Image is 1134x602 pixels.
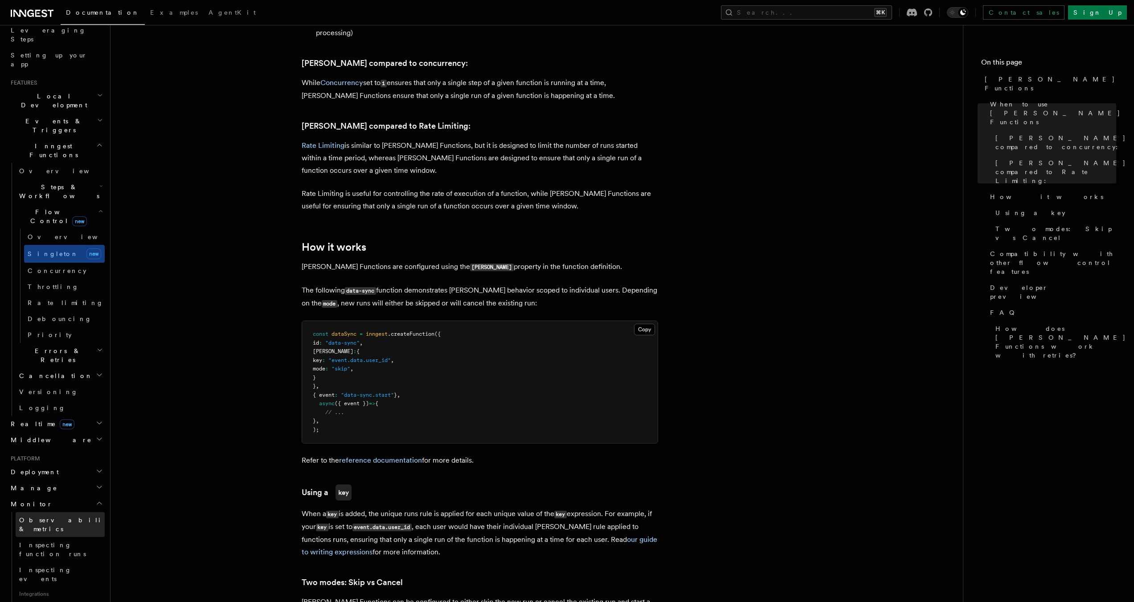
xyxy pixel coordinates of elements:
span: AgentKit [209,9,256,16]
button: Events & Triggers [7,113,105,138]
span: Concurrency [28,267,86,274]
a: How it works [987,189,1116,205]
span: Observability & metrics [19,517,111,533]
span: Realtime [7,419,74,428]
span: Documentation [66,9,139,16]
span: Cancellation [16,371,93,380]
span: new [86,248,101,259]
code: [PERSON_NAME] [470,264,514,271]
button: Middleware [7,432,105,448]
a: [PERSON_NAME] compared to Rate Limiting: [992,155,1116,189]
a: Debouncing [24,311,105,327]
code: data-sync [345,287,376,295]
span: : [325,366,328,372]
a: reference documentation [339,456,422,464]
a: Two modes: Skip vs Cancel [302,576,403,589]
code: key [316,524,328,531]
span: Flow Control [16,207,98,225]
span: : [353,348,356,354]
a: AgentKit [203,3,261,24]
code: event.data.user_id [352,524,412,531]
code: key [554,511,567,518]
span: ({ event }) [335,400,369,407]
button: Realtimenew [7,416,105,432]
span: [PERSON_NAME] compared to Rate Limiting: [995,159,1126,185]
span: => [369,400,375,407]
a: Versioning [16,384,105,400]
a: Two modes: Skip vs Cancel [992,221,1116,246]
span: Compatibility with other flow control features [990,249,1116,276]
span: } [313,374,316,381]
p: is similar to [PERSON_NAME] Functions, but it is designed to limit the number of runs started wit... [302,139,658,177]
span: Throttling [28,283,79,290]
span: Examples [150,9,198,16]
span: id [313,340,319,346]
span: async [319,400,335,407]
span: } [313,418,316,424]
span: "event.data.user_id" [328,357,391,363]
h4: On this page [981,57,1116,71]
span: : [322,357,325,363]
a: Sign Up [1068,5,1127,20]
a: Overview [16,163,105,179]
span: ({ [434,331,441,337]
a: Concurrency [320,78,363,87]
span: Using a key [995,208,1065,217]
a: When to use [PERSON_NAME] Functions [987,96,1116,130]
button: Manage [7,480,105,496]
code: key [336,484,352,500]
button: Copy [634,324,655,335]
span: , [360,340,363,346]
span: Leveraging Steps [11,27,86,43]
li: A compute- or time-intensive function that should not be run multiple times at the same time (ex:... [313,14,658,39]
button: Steps & Workflows [16,179,105,204]
span: // ... [325,409,344,415]
p: Refer to the for more details. [302,454,658,467]
span: How it works [990,192,1103,201]
a: Using a key [992,205,1116,221]
span: Singleton [28,250,78,257]
a: Logging [16,400,105,416]
span: Errors & Retries [16,346,97,364]
a: How it works [302,241,366,253]
span: Steps & Workflows [16,183,99,200]
span: : [335,392,338,398]
span: inngest [366,331,388,337]
a: Compatibility with other flow control features [987,246,1116,280]
a: Inspecting events [16,562,105,587]
span: Overview [19,167,111,175]
a: Setting up your app [7,47,105,72]
span: .createFunction [388,331,434,337]
span: key [313,357,322,363]
a: Overview [24,229,105,245]
span: When to use [PERSON_NAME] Functions [990,100,1121,126]
span: Two modes: Skip vs Cancel [995,224,1116,242]
span: [PERSON_NAME] Functions [985,75,1116,93]
span: "skip" [332,366,350,372]
span: Inspecting events [19,566,72,582]
span: Manage [7,484,57,492]
span: , [397,392,400,398]
span: Rate limiting [28,299,103,306]
span: FAQ [990,308,1019,317]
button: Errors & Retries [16,343,105,368]
a: [PERSON_NAME] compared to concurrency: [302,57,468,69]
span: ); [313,427,319,433]
p: Rate Limiting is useful for controlling the rate of execution of a function, while [PERSON_NAME] ... [302,187,658,212]
a: Concurrency [24,263,105,279]
span: How does [PERSON_NAME] Functions work with retries? [995,324,1126,360]
a: Using akey [302,484,352,500]
span: Logging [19,404,66,411]
a: Rate limiting [24,295,105,311]
span: Setting up your app [11,52,87,68]
span: , [316,383,319,389]
a: Examples [145,3,203,24]
p: The following function demonstrates [PERSON_NAME] behavior scoped to individual users. Depending ... [302,284,658,310]
span: Debouncing [28,315,92,322]
span: "data-sync.start" [341,392,394,398]
button: Toggle dark mode [947,7,968,18]
a: [PERSON_NAME] Functions [981,71,1116,96]
a: Singletonnew [24,245,105,263]
button: Monitor [7,496,105,512]
code: key [326,511,339,518]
